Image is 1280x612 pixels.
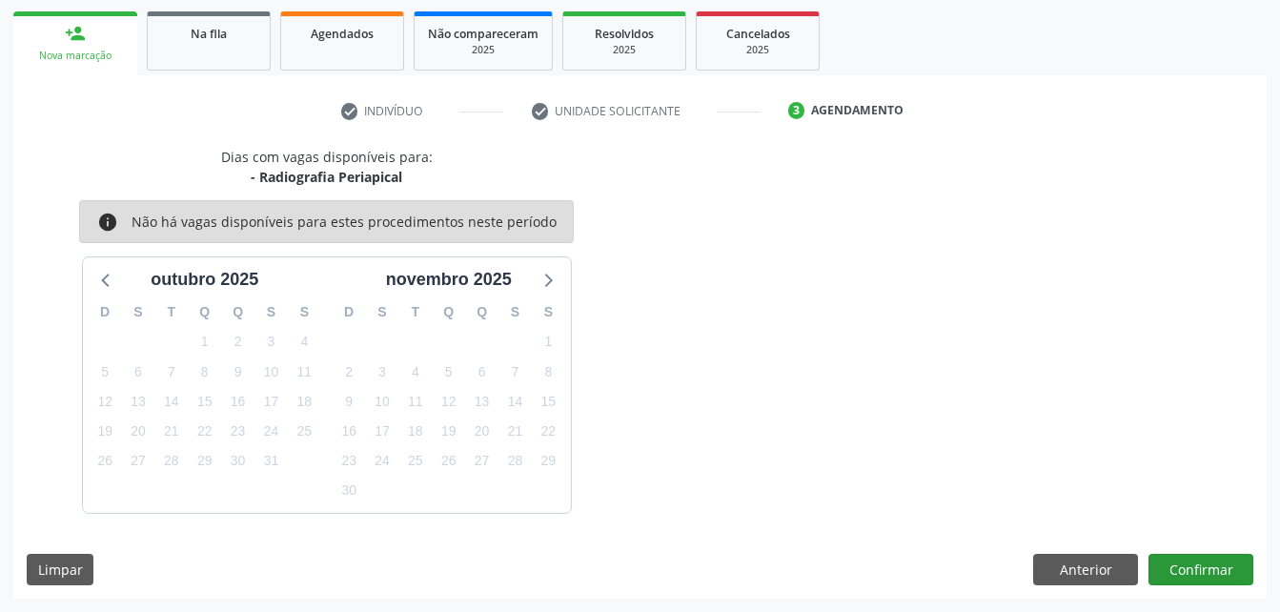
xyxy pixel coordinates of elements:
span: terça-feira, 25 de novembro de 2025 [402,448,429,475]
button: Anterior [1033,554,1138,586]
span: quarta-feira, 29 de outubro de 2025 [192,448,218,475]
span: sábado, 18 de outubro de 2025 [291,388,317,415]
span: segunda-feira, 10 de novembro de 2025 [369,388,396,415]
span: terça-feira, 7 de outubro de 2025 [158,358,185,385]
div: S [532,297,565,327]
span: sexta-feira, 31 de outubro de 2025 [257,448,284,475]
span: quarta-feira, 12 de novembro de 2025 [436,388,462,415]
button: Confirmar [1148,554,1253,586]
span: sábado, 25 de outubro de 2025 [291,418,317,445]
span: domingo, 2 de novembro de 2025 [335,358,362,385]
span: sexta-feira, 14 de novembro de 2025 [501,388,528,415]
span: domingo, 19 de outubro de 2025 [91,418,118,445]
span: quinta-feira, 27 de novembro de 2025 [469,448,496,475]
span: segunda-feira, 24 de novembro de 2025 [369,448,396,475]
div: Q [465,297,498,327]
span: sexta-feira, 24 de outubro de 2025 [257,418,284,445]
div: T [398,297,432,327]
div: Agendamento [811,102,904,119]
span: sábado, 1 de novembro de 2025 [535,329,561,356]
div: S [498,297,532,327]
span: quinta-feira, 23 de outubro de 2025 [225,418,252,445]
span: segunda-feira, 27 de outubro de 2025 [125,448,152,475]
div: D [89,297,122,327]
span: segunda-feira, 13 de outubro de 2025 [125,388,152,415]
div: 2025 [428,43,538,57]
span: domingo, 30 de novembro de 2025 [335,478,362,504]
span: quinta-feira, 20 de novembro de 2025 [469,418,496,445]
span: terça-feira, 4 de novembro de 2025 [402,358,429,385]
span: quarta-feira, 15 de outubro de 2025 [192,388,218,415]
span: Cancelados [726,26,790,42]
span: sexta-feira, 3 de outubro de 2025 [257,329,284,356]
span: terça-feira, 14 de outubro de 2025 [158,388,185,415]
span: sábado, 11 de outubro de 2025 [291,358,317,385]
span: domingo, 16 de novembro de 2025 [335,418,362,445]
span: segunda-feira, 20 de outubro de 2025 [125,418,152,445]
div: S [366,297,399,327]
span: terça-feira, 11 de novembro de 2025 [402,388,429,415]
span: quarta-feira, 19 de novembro de 2025 [436,418,462,445]
span: sexta-feira, 7 de novembro de 2025 [501,358,528,385]
span: sábado, 22 de novembro de 2025 [535,418,561,445]
div: S [122,297,155,327]
span: quarta-feira, 26 de novembro de 2025 [436,448,462,475]
div: S [288,297,321,327]
span: terça-feira, 28 de outubro de 2025 [158,448,185,475]
div: Q [432,297,465,327]
span: segunda-feira, 17 de novembro de 2025 [369,418,396,445]
span: quarta-feira, 22 de outubro de 2025 [192,418,218,445]
span: quarta-feira, 8 de outubro de 2025 [192,358,218,385]
div: 2025 [577,43,672,57]
span: Agendados [311,26,374,42]
div: S [254,297,288,327]
span: terça-feira, 18 de novembro de 2025 [402,418,429,445]
span: sexta-feira, 21 de novembro de 2025 [501,418,528,445]
span: Não compareceram [428,26,538,42]
div: outubro 2025 [143,267,266,293]
span: sexta-feira, 17 de outubro de 2025 [257,388,284,415]
span: quinta-feira, 6 de novembro de 2025 [469,358,496,385]
div: Q [188,297,221,327]
span: sábado, 8 de novembro de 2025 [535,358,561,385]
span: quinta-feira, 9 de outubro de 2025 [225,358,252,385]
div: Nova marcação [27,49,124,63]
div: Não há vagas disponíveis para estes procedimentos neste período [132,212,557,233]
span: segunda-feira, 6 de outubro de 2025 [125,358,152,385]
i: info [97,212,118,233]
div: novembro 2025 [378,267,519,293]
span: domingo, 12 de outubro de 2025 [91,388,118,415]
span: sábado, 29 de novembro de 2025 [535,448,561,475]
span: quarta-feira, 1 de outubro de 2025 [192,329,218,356]
div: person_add [65,23,86,44]
span: sexta-feira, 10 de outubro de 2025 [257,358,284,385]
span: Resolvidos [595,26,654,42]
span: terça-feira, 21 de outubro de 2025 [158,418,185,445]
span: quinta-feira, 2 de outubro de 2025 [225,329,252,356]
span: quinta-feira, 13 de novembro de 2025 [469,388,496,415]
div: - Radiografia Periapical [221,167,433,187]
span: segunda-feira, 3 de novembro de 2025 [369,358,396,385]
span: domingo, 23 de novembro de 2025 [335,448,362,475]
div: 3 [788,102,805,119]
span: quinta-feira, 16 de outubro de 2025 [225,388,252,415]
button: Limpar [27,554,93,586]
span: quinta-feira, 30 de outubro de 2025 [225,448,252,475]
span: sábado, 15 de novembro de 2025 [535,388,561,415]
span: Na fila [191,26,227,42]
span: sábado, 4 de outubro de 2025 [291,329,317,356]
span: domingo, 26 de outubro de 2025 [91,448,118,475]
span: quarta-feira, 5 de novembro de 2025 [436,358,462,385]
span: sexta-feira, 28 de novembro de 2025 [501,448,528,475]
div: T [154,297,188,327]
div: 2025 [710,43,805,57]
span: domingo, 9 de novembro de 2025 [335,388,362,415]
div: Q [221,297,254,327]
div: Dias com vagas disponíveis para: [221,147,433,187]
div: D [333,297,366,327]
span: domingo, 5 de outubro de 2025 [91,358,118,385]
